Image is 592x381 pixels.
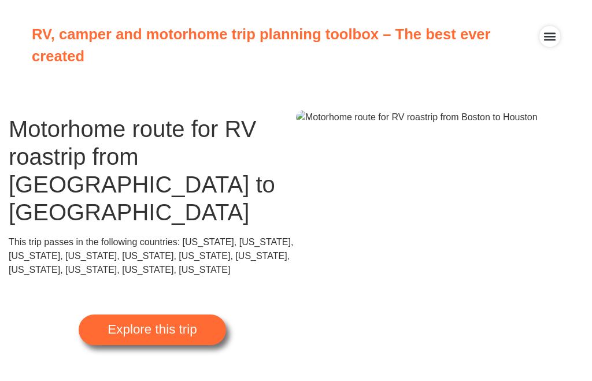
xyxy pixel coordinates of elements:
a: Explore this trip [79,315,225,345]
h1: Motorhome route for RV roastrip from [GEOGRAPHIC_DATA] to [GEOGRAPHIC_DATA] [9,115,296,226]
span: Explore this trip [108,323,197,336]
div: Menu Toggle [539,26,560,47]
p: RV, camper and motorhome trip planning toolbox – The best ever created [32,23,538,68]
span: This trip passes in the following countries: [US_STATE], [US_STATE], [US_STATE], [US_STATE], [US_... [9,237,293,275]
img: Motorhome route for RV roastrip from Boston to Houston [296,110,538,124]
